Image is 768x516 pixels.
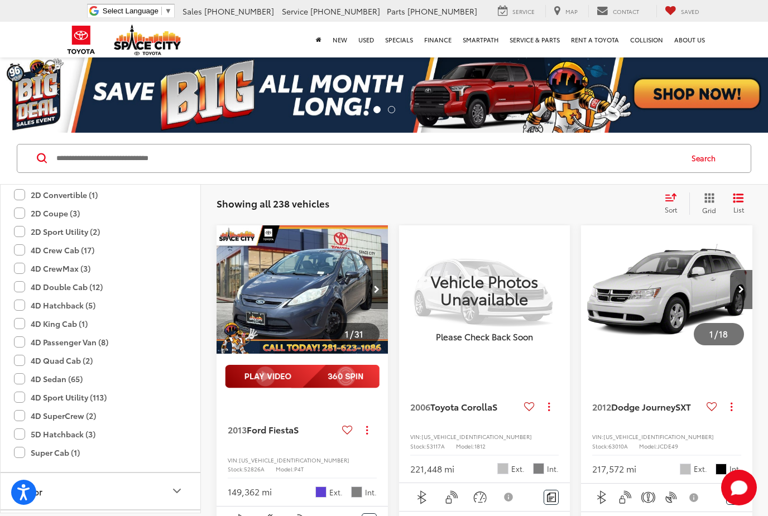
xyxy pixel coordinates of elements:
span: Dodge Journey [611,400,675,413]
span: Map [565,7,578,16]
span: Select Language [103,7,159,15]
span: Stock: [228,465,244,473]
a: SmartPath [457,22,504,57]
span: S [492,400,497,413]
span: 52826A [244,465,265,473]
label: 2D Convertible (1) [14,186,98,204]
span: [PHONE_NUMBER] [407,6,477,17]
span: [US_VEHICLE_IDENTIFICATION_NUMBER] [421,432,532,441]
div: 2012 Dodge Journey SXT 0 [580,225,753,354]
a: 2012Dodge JourneySXT [592,401,702,413]
label: 4D Sedan (65) [14,370,83,388]
label: 4D Crew Cab (17) [14,241,94,259]
a: Service [489,5,543,17]
button: Actions [539,397,559,416]
span: VIN: [592,432,603,441]
span: [PHONE_NUMBER] [204,6,274,17]
span: Model: [456,442,474,450]
img: Comments [547,493,556,502]
span: Model: [639,442,657,450]
span: Parts [387,6,405,17]
a: About Us [669,22,711,57]
span: Violet Gray [315,486,327,498]
span: dropdown dots [366,426,368,435]
span: Stock: [592,442,608,450]
svg: Start Chat [721,470,757,505]
span: Black [716,464,727,475]
span: Ext. [511,464,525,474]
span: ​ [161,7,162,15]
img: Cruise Control [473,490,487,504]
span: dropdown dots [548,402,550,411]
img: Bluetooth® [595,490,609,504]
span: 63010A [608,442,628,450]
span: Contact [613,7,639,16]
span: Toyota Corolla [430,400,492,413]
a: New [327,22,353,57]
span: 53117A [426,442,445,450]
span: ▼ [165,7,172,15]
span: Int. [547,464,559,474]
span: VIN: [228,456,239,464]
span: Ext. [329,487,343,498]
span: Ford Fiesta [247,423,294,436]
input: Search by Make, Model, or Keyword [55,145,681,172]
div: 2013 Ford Fiesta S 0 [216,225,389,354]
img: Keyless Entry [444,490,458,504]
button: List View [724,192,752,215]
img: Satellite Radio [664,490,678,504]
label: 4D King Cab (1) [14,315,88,333]
a: 2013 Ford Fiesta S2013 Ford Fiesta S2013 Ford Fiesta S2013 Ford Fiesta S [216,225,389,354]
button: Grid View [689,192,724,215]
span: Silver Streak Mica [497,463,508,474]
label: 4D Quad Cab (2) [14,351,93,370]
label: 4D SuperCrew (2) [14,407,96,425]
span: S [294,423,299,436]
button: View Disclaimer [497,485,522,509]
span: Sort [665,205,677,214]
a: Finance [419,22,457,57]
span: 31 [354,327,363,340]
img: Emergency Brake Assist [641,490,655,504]
a: 2012 Dodge Journey SXT2012 Dodge Journey SXT2012 Dodge Journey SXT2012 Dodge Journey SXT [580,225,753,354]
a: Map [545,5,586,17]
a: Contact [588,5,647,17]
span: 1812 [474,442,486,450]
img: 2013 Ford Fiesta S [216,225,389,355]
div: Color [170,484,184,498]
span: [US_VEHICLE_IDENTIFICATION_NUMBER] [239,456,349,464]
a: VIEW_DETAILS [399,225,570,354]
span: Dark Charcoal [533,463,544,474]
img: Vehicle Photos Unavailable Please Check Back Soon [399,225,570,354]
span: / [349,330,354,338]
span: Model: [276,465,294,473]
button: Actions [357,420,377,440]
span: / [713,330,719,338]
button: Next image [730,270,752,309]
label: 2D Sport Utility (2) [14,223,100,241]
a: 2013Ford FiestaS [228,423,338,436]
img: Toyota [60,22,102,58]
span: Ext. [694,464,707,474]
button: View Disclaimer [685,486,704,509]
span: P4T [294,465,304,473]
label: 5D Hatchback (3) [14,425,95,443]
label: Super Cab (1) [14,443,80,462]
button: Select sort value [659,192,689,215]
button: Comments [544,490,559,505]
label: 2D Coupe (3) [14,204,80,223]
button: Actions [722,397,741,417]
button: Toggle Chat Window [721,470,757,505]
label: 4D CrewMax (3) [14,259,90,278]
span: 18 [719,327,728,340]
a: 2006Toyota CorollaS [410,401,520,413]
img: Bluetooth® [415,490,429,504]
label: 4D Passenger Van (8) [14,333,108,351]
span: List [733,205,744,214]
span: 2013 [228,423,247,436]
span: [PHONE_NUMBER] [310,6,380,17]
img: 2012 Dodge Journey SXT [580,225,753,355]
span: Gray [351,486,362,498]
a: My Saved Vehicles [656,5,708,17]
